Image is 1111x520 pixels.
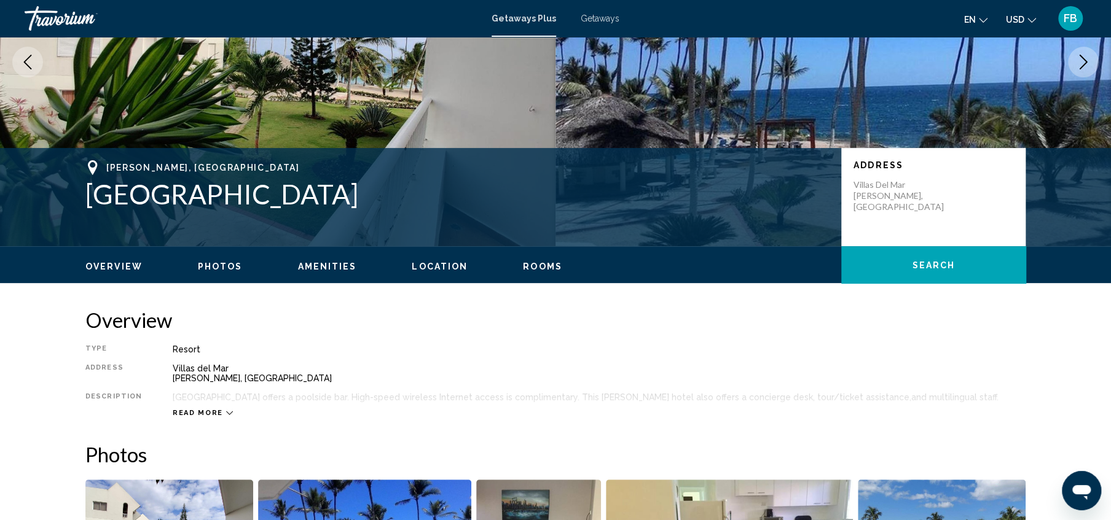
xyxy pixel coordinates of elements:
[523,261,562,272] button: Rooms
[106,163,300,173] span: [PERSON_NAME], [GEOGRAPHIC_DATA]
[85,178,829,210] h1: [GEOGRAPHIC_DATA]
[1062,471,1101,510] iframe: Button to launch messaging window
[12,47,43,77] button: Previous image
[297,262,356,271] span: Amenities
[1006,15,1024,25] span: USD
[1006,10,1036,28] button: Change currency
[85,392,142,402] div: Description
[523,262,562,271] span: Rooms
[198,261,243,272] button: Photos
[173,363,1026,383] div: Villas del Mar [PERSON_NAME], [GEOGRAPHIC_DATA]
[854,179,952,212] p: Villas del Mar [PERSON_NAME], [GEOGRAPHIC_DATA]
[841,246,1026,283] button: Search
[173,409,223,417] span: Read more
[1054,6,1086,31] button: User Menu
[85,363,142,383] div: Address
[25,6,479,31] a: Travorium
[412,262,468,271] span: Location
[1064,12,1077,25] span: FB
[85,344,142,354] div: Type
[173,344,1026,354] div: Resort
[173,408,233,417] button: Read more
[854,160,1013,170] p: Address
[581,14,619,23] a: Getaways
[964,10,987,28] button: Change language
[964,15,976,25] span: en
[85,262,143,271] span: Overview
[198,262,243,271] span: Photos
[1068,47,1099,77] button: Next image
[912,260,955,270] span: Search
[85,442,1026,467] h2: Photos
[492,14,556,23] a: Getaways Plus
[412,261,468,272] button: Location
[85,261,143,272] button: Overview
[85,308,1026,332] h2: Overview
[297,261,356,272] button: Amenities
